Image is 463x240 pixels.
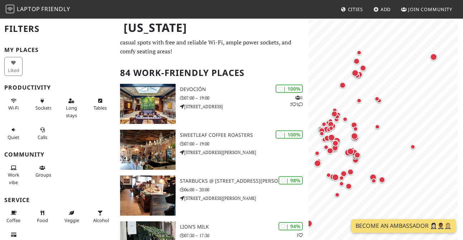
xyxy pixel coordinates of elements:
[278,176,303,184] div: | 98%
[349,120,359,130] div: Map marker
[349,131,359,141] div: Map marker
[62,207,81,226] button: Veggie
[325,146,335,155] div: Map marker
[4,197,111,203] h3: Service
[337,179,346,188] div: Map marker
[17,5,40,13] span: Laptop
[33,162,52,181] button: Groups
[355,48,363,57] div: Map marker
[94,105,107,111] span: Work-friendly tables
[312,158,323,168] div: Map marker
[375,96,383,105] div: Map marker
[371,3,394,16] a: Add
[4,151,111,158] h3: Community
[348,145,357,154] div: Map marker
[325,125,333,134] div: Map marker
[341,115,349,124] div: Map marker
[328,172,338,182] div: Map marker
[65,217,79,224] span: Veggie
[276,130,303,139] div: | 100%
[6,5,14,13] img: LaptopFriendly
[4,207,23,226] button: Coffee
[318,129,326,138] div: Map marker
[93,217,109,224] span: Alcohol
[332,136,342,146] div: Map marker
[41,5,70,13] span: Friendly
[91,95,109,114] button: Tables
[33,207,52,226] button: Food
[38,134,47,140] span: Video/audio calls
[180,224,309,230] h3: Lion's Milk
[330,145,339,154] div: Map marker
[346,167,355,177] div: Map marker
[429,52,439,62] div: Map marker
[322,143,330,152] div: Map marker
[330,138,340,148] div: Map marker
[323,134,332,143] div: Map marker
[324,171,333,179] div: Map marker
[330,172,340,182] div: Map marker
[66,105,77,118] span: Long stays
[314,157,323,165] div: Map marker
[398,3,455,16] a: Join Community
[116,176,309,216] a: Starbucks @ 815 Hutchinson Riv Pkwy | 98% Starbucks @ [STREET_ADDRESS][PERSON_NAME] 06:00 – 20:00...
[180,140,309,147] p: 07:00 – 19:00
[408,6,452,13] span: Join Community
[327,124,335,133] div: Map marker
[339,169,348,178] div: Map marker
[4,162,23,188] button: Work vibe
[120,130,176,170] img: Sweetleaf Coffee Roasters
[35,105,52,111] span: Power sockets
[296,232,303,239] p: 1
[62,95,81,121] button: Long stays
[8,105,19,111] span: Stable Wi-Fi
[324,119,333,127] div: Map marker
[320,120,328,129] div: Map marker
[278,222,303,230] div: | 94%
[4,47,111,53] h3: My Places
[6,3,70,16] a: LaptopFriendly LaptopFriendly
[8,172,19,185] span: People working
[373,95,381,103] div: Map marker
[37,217,48,224] span: Food
[180,195,309,202] p: [STREET_ADDRESS][PERSON_NAME]
[6,217,20,224] span: Coffee
[116,130,309,170] a: Sweetleaf Coffee Roasters | 100% Sweetleaf Coffee Roasters 07:00 – 19:00 [STREET_ADDRESS][PERSON_...
[351,153,359,162] div: Map marker
[352,152,362,161] div: Map marker
[350,68,360,78] div: Map marker
[120,62,304,84] h2: 84 Work-Friendly Places
[333,191,342,199] div: Map marker
[35,172,51,178] span: Group tables
[331,139,340,148] div: Map marker
[348,6,363,13] span: Cities
[320,135,329,144] div: Map marker
[120,176,176,216] img: Starbucks @ 815 Hutchinson Riv Pkwy
[8,134,19,140] span: Quiet
[351,155,360,165] div: Map marker
[338,81,347,90] div: Map marker
[330,106,339,115] div: Map marker
[326,117,335,125] div: Map marker
[317,126,325,134] div: Map marker
[355,96,363,105] div: Map marker
[345,147,355,157] div: Map marker
[180,232,309,239] p: 07:30 – 17:30
[330,109,339,119] div: Map marker
[4,84,111,91] h3: Productivity
[373,123,382,131] div: Map marker
[180,132,309,138] h3: Sweetleaf Coffee Roasters
[290,94,303,108] p: 1 2 1
[180,95,309,101] p: 07:00 – 19:00
[180,178,309,184] h3: Starbucks @ [STREET_ADDRESS][PERSON_NAME]
[33,95,52,114] button: Sockets
[344,182,353,191] div: Map marker
[351,125,360,133] div: Map marker
[343,148,353,158] div: Map marker
[352,57,361,66] div: Map marker
[338,3,366,16] a: Cities
[4,124,23,143] button: Quiet
[313,149,321,158] div: Map marker
[381,6,391,13] span: Add
[326,120,335,129] div: Map marker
